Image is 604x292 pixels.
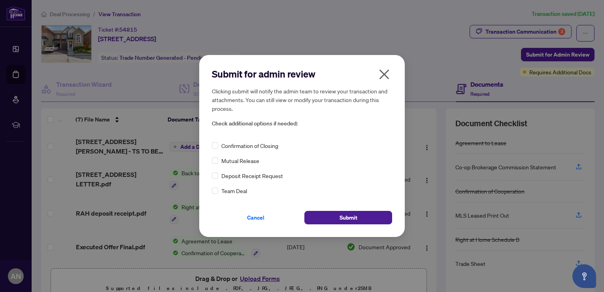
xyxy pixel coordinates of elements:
[212,211,300,224] button: Cancel
[247,211,264,224] span: Cancel
[221,141,278,150] span: Confirmation of Closing
[340,211,357,224] span: Submit
[572,264,596,288] button: Open asap
[212,119,392,128] span: Check additional options if needed:
[212,68,392,80] h2: Submit for admin review
[378,68,391,81] span: close
[221,156,259,165] span: Mutual Release
[221,186,247,195] span: Team Deal
[304,211,392,224] button: Submit
[221,171,283,180] span: Deposit Receipt Request
[212,87,392,113] h5: Clicking submit will notify the admin team to review your transaction and attachments. You can st...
